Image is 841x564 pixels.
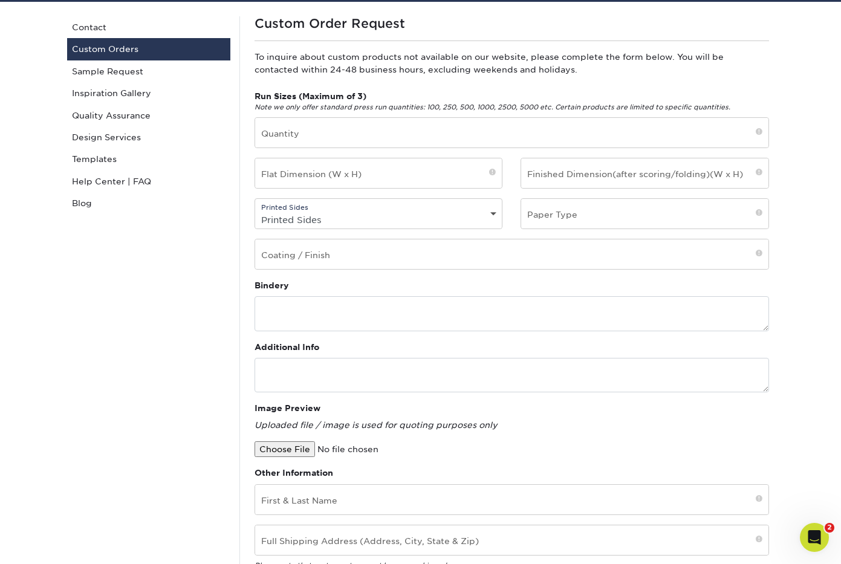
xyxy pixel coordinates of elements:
iframe: Intercom live chat [800,523,829,552]
strong: Other Information [255,468,333,478]
a: Contact [67,16,230,38]
strong: Bindery [255,280,289,290]
a: Sample Request [67,60,230,82]
span: 2 [825,523,834,533]
em: Note we only offer standard press run quantities: 100, 250, 500, 1000, 2500, 5000 etc. Certain pr... [255,103,730,111]
h1: Custom Order Request [255,16,769,31]
a: Inspiration Gallery [67,82,230,104]
a: Help Center | FAQ [67,170,230,192]
strong: Image Preview [255,403,320,413]
a: Blog [67,192,230,214]
a: Design Services [67,126,230,148]
a: Custom Orders [67,38,230,60]
strong: Run Sizes (Maximum of 3) [255,91,366,101]
em: Uploaded file / image is used for quoting purposes only [255,420,497,430]
p: To inquire about custom products not available on our website, please complete the form below. Yo... [255,51,769,76]
a: Templates [67,148,230,170]
a: Quality Assurance [67,105,230,126]
strong: Additional Info [255,342,319,352]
